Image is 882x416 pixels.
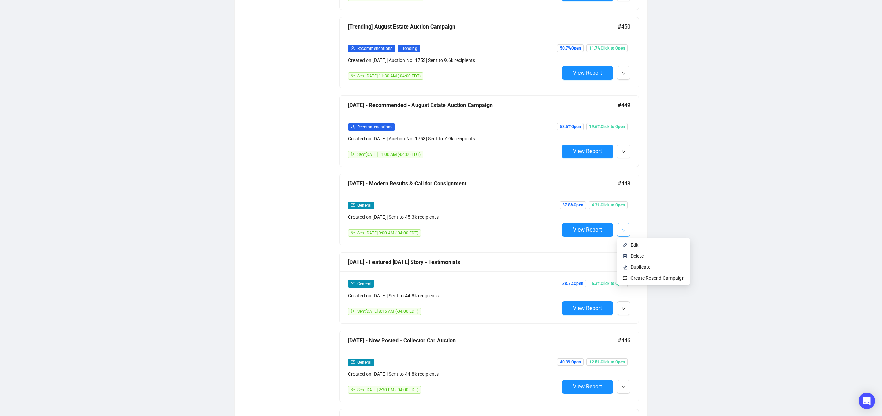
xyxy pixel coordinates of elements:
span: down [622,150,626,154]
span: Create Resend Campaign [630,275,685,281]
div: Created on [DATE] | Auction No. 1753 | Sent to 7.9k recipients [348,135,559,142]
span: Sent [DATE] 11:00 AM (-04:00 EDT) [357,152,421,157]
div: [DATE] - Recommended - August Estate Auction Campaign [348,101,618,109]
span: mail [351,203,355,207]
img: svg+xml;base64,PHN2ZyB4bWxucz0iaHR0cDovL3d3dy53My5vcmcvMjAwMC9zdmciIHdpZHRoPSIyNCIgaGVpZ2h0PSIyNC... [622,264,628,270]
span: user [351,125,355,129]
a: [Trending] August Estate Auction Campaign#450userRecommendationsTrendingCreated on [DATE]| Auctio... [339,17,639,88]
a: [DATE] - Modern Results & Call for Consignment#448mailGeneralCreated on [DATE]| Sent to 45.3k rec... [339,174,639,245]
img: svg+xml;base64,PHN2ZyB4bWxucz0iaHR0cDovL3d3dy53My5vcmcvMjAwMC9zdmciIHhtbG5zOnhsaW5rPSJodHRwOi8vd3... [622,253,628,259]
span: Recommendations [357,125,392,129]
span: Trending [398,45,420,52]
span: View Report [573,70,602,76]
span: Edit [630,242,639,248]
span: 50.7% Open [557,44,584,52]
span: 6.3% Click to Open [589,280,628,287]
span: user [351,46,355,50]
span: Sent [DATE] 8:15 AM (-04:00 EDT) [357,309,418,314]
a: [DATE] - Recommended - August Estate Auction Campaign#449userRecommendationsCreated on [DATE]| Au... [339,95,639,167]
a: [DATE] - Now Posted - Collector Car Auction#446mailGeneralCreated on [DATE]| Sent to 44.8k recipi... [339,331,639,402]
a: [DATE] - Featured [DATE] Story - Testimonials#447mailGeneralCreated on [DATE]| Sent to 44.8k reci... [339,252,639,324]
button: View Report [562,223,613,237]
span: 19.6% Click to Open [586,123,628,130]
span: View Report [573,305,602,311]
span: 58.5% Open [557,123,584,130]
span: down [622,228,626,232]
span: 11.7% Click to Open [586,44,628,52]
span: mail [351,360,355,364]
span: #449 [618,101,630,109]
span: down [622,307,626,311]
button: View Report [562,380,613,394]
span: View Report [573,148,602,154]
span: #448 [618,179,630,188]
span: #446 [618,336,630,345]
span: General [357,281,371,286]
span: View Report [573,226,602,233]
span: down [622,71,626,75]
span: Sent [DATE] 9:00 AM (-04:00 EDT) [357,231,418,235]
div: [DATE] - Now Posted - Collector Car Auction [348,336,618,345]
span: send [351,231,355,235]
div: Open Intercom Messenger [859,393,875,409]
span: 38.7% Open [560,280,586,287]
span: send [351,387,355,392]
span: send [351,74,355,78]
button: View Report [562,301,613,315]
div: [Trending] August Estate Auction Campaign [348,22,618,31]
div: [DATE] - Modern Results & Call for Consignment [348,179,618,188]
span: down [622,385,626,389]
button: View Report [562,66,613,80]
span: General [357,360,371,365]
span: Delete [630,253,644,259]
div: Created on [DATE] | Sent to 44.8k recipients [348,370,559,378]
span: #450 [618,22,630,31]
span: 40.3% Open [557,358,584,366]
div: Created on [DATE] | Sent to 45.3k recipients [348,213,559,221]
div: [DATE] - Featured [DATE] Story - Testimonials [348,258,618,266]
span: Sent [DATE] 11:30 AM (-04:00 EDT) [357,74,421,78]
span: View Report [573,383,602,390]
span: Duplicate [630,264,650,270]
div: Created on [DATE] | Auction No. 1753 | Sent to 9.6k recipients [348,56,559,64]
img: svg+xml;base64,PHN2ZyB4bWxucz0iaHR0cDovL3d3dy53My5vcmcvMjAwMC9zdmciIHhtbG5zOnhsaW5rPSJodHRwOi8vd3... [622,242,628,248]
span: 12.5% Click to Open [586,358,628,366]
span: mail [351,281,355,286]
span: send [351,152,355,156]
button: View Report [562,145,613,158]
img: retweet.svg [622,275,628,281]
span: 37.8% Open [560,201,586,209]
span: 4.3% Click to Open [589,201,628,209]
div: Created on [DATE] | Sent to 44.8k recipients [348,292,559,299]
span: General [357,203,371,208]
span: Recommendations [357,46,392,51]
span: Sent [DATE] 2:30 PM (-04:00 EDT) [357,387,418,392]
span: send [351,309,355,313]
